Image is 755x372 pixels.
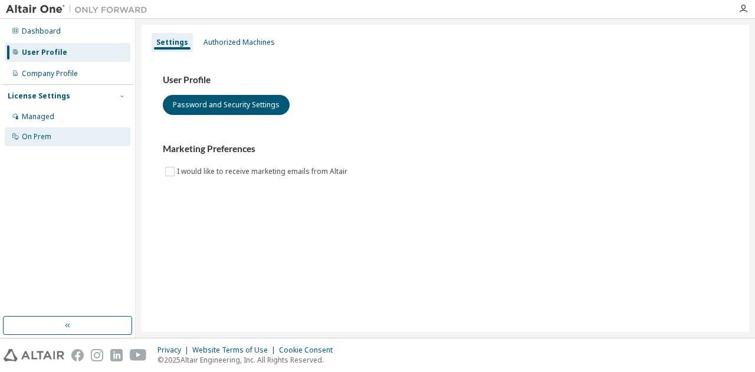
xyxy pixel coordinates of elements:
div: Authorized Machines [203,38,275,47]
div: On Prem [22,132,51,141]
img: Altair One [6,4,153,15]
div: License Settings [8,91,70,101]
img: facebook.svg [71,349,84,361]
button: Password and Security Settings [163,95,290,115]
img: linkedin.svg [110,349,123,361]
div: Company Profile [22,69,78,78]
img: altair_logo.svg [4,349,64,361]
h3: User Profile [163,74,728,86]
img: youtube.svg [130,349,147,361]
div: Website Terms of Use [192,345,279,355]
div: Dashboard [22,27,61,36]
div: Privacy [157,345,192,355]
div: Cookie Consent [279,345,340,355]
div: Managed [22,112,54,121]
div: Settings [156,38,188,47]
label: I would like to receive marketing emails from Altair [177,164,350,179]
p: © 2025 Altair Engineering, Inc. All Rights Reserved. [157,355,340,365]
img: instagram.svg [91,349,103,361]
div: User Profile [22,48,67,57]
h3: Marketing Preferences [163,143,728,155]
